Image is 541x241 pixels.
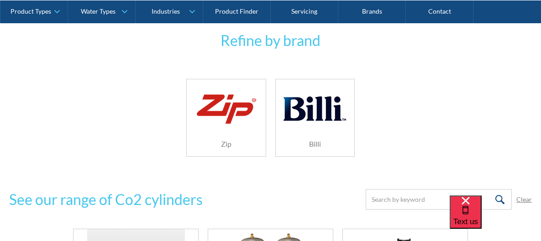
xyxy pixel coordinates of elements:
[11,7,51,15] div: Product Types
[81,7,116,15] div: Water Types
[9,30,532,51] h3: Refine by brand
[186,79,266,157] a: Zip
[152,7,180,15] div: Industries
[276,138,354,149] h6: Billi
[366,189,532,210] form: Email Form
[9,189,203,210] h3: See our range of Co2 cylinders
[366,189,512,210] input: Search by keyword
[275,79,355,157] a: Billi
[516,195,532,204] a: Clear
[187,138,265,149] h6: Zip
[450,195,541,241] iframe: podium webchat widget bubble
